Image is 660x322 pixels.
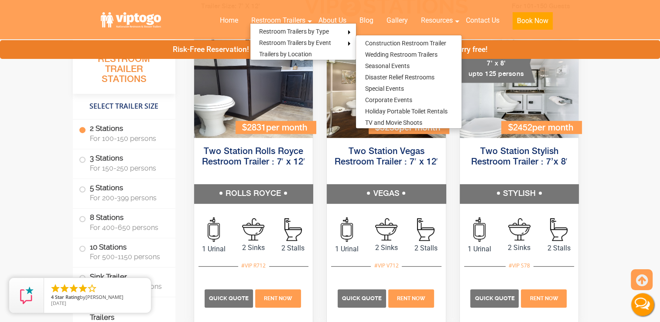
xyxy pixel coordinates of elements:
label: 5 Stations [79,179,169,206]
label: 8 Stations [79,209,169,236]
span: 2 Sinks [366,243,406,253]
span: by [51,295,144,301]
h5: ROLLS ROYCE [194,184,313,203]
span: 1 Urinal [194,244,234,254]
img: Side view of two station restroom trailer with separate doors for males and females [194,38,313,138]
span: per month [532,123,573,133]
h3: All Portable Restroom Trailer Stations [73,41,175,94]
a: Blog [353,11,380,30]
a: Resources [414,11,459,30]
img: Review Rating [18,287,35,304]
span: Quick Quote [342,295,382,301]
span: [DATE] [51,300,66,306]
div: $2831 [236,121,316,134]
a: Restroom Trailers [245,11,312,30]
span: 2 Stalls [406,243,446,253]
span: 2 Sinks [499,243,539,253]
div: #VIP V712 [371,260,401,271]
a: Two Station Rolls Royce Restroom Trailer : 7′ x 12′ [202,147,305,167]
a: Rent Now [254,294,302,302]
img: an icon of urinal [341,217,353,242]
a: Trailers by Location [250,48,321,60]
span: Quick Quote [209,295,249,301]
div: #VIP R712 [238,260,269,271]
img: an icon of sink [242,218,264,240]
img: an icon of urinal [208,217,220,242]
span: For 200-399 persons [90,194,165,202]
img: an icon of Stall [284,218,302,241]
img: A mini restroom trailer with two separate stations and separate doors for males and females [460,38,579,138]
a: Restroom Trailers by Type [250,26,338,37]
img: an icon of sink [375,218,397,240]
li:  [87,283,97,294]
label: 3 Stations [79,149,169,176]
span: 1 Urinal [327,244,366,254]
span: 2 Stalls [273,243,313,253]
span: per month [399,123,440,133]
span: 1 Urinal [460,244,499,254]
label: Sink Trailer [79,267,169,295]
label: 2 Stations [79,120,169,147]
button: Book Now [513,12,553,30]
h4: Select Trailer Size [73,98,175,115]
div: #VIP S78 [506,260,533,271]
a: Two Station Vegas Restroom Trailer : 7′ x 12′ [335,147,438,167]
span: 2 Sinks [233,243,273,253]
span: 2 Stalls [539,243,579,253]
a: Wedding Restroom Trailers [356,49,446,60]
a: Gallery [380,11,414,30]
div: Mini 7' x 8' upto 125 persons [460,45,535,83]
h5: STYLISH [460,184,579,203]
a: Quick Quote [470,294,520,302]
span: Rent Now [397,295,425,301]
a: Holiday Portable Toilet Rentals [356,106,456,117]
a: Seasonal Events [356,60,418,72]
span: For 400-650 persons [90,223,165,232]
a: Book Now [506,11,559,35]
a: Corporate Events [356,94,421,106]
a: About Us [312,11,353,30]
h5: VEGAS [327,184,446,203]
label: 10 Stations [79,238,169,265]
img: an icon of sink [508,218,530,240]
a: Two Station Stylish Restroom Trailer : 7’x 8′ [471,147,567,167]
a: Construction Restroom Trailer [356,38,455,49]
span: Rent Now [530,295,558,301]
a: Special Events [356,83,412,94]
span: per month [266,123,307,133]
img: an icon of urinal [473,217,486,242]
span: For 150-250 persons [90,164,165,172]
button: Live Chat [625,287,660,322]
span: Quick Quote [475,295,514,301]
a: TV and Movie Shoots [356,117,431,128]
span: Star Rating [55,294,80,300]
li:  [59,283,70,294]
span: 4 [51,294,54,300]
span: For 500-1150 persons [90,253,165,261]
a: Contact Us [459,11,506,30]
a: Disaster Relief Restrooms [356,72,443,83]
div: $2452 [501,121,581,134]
a: Home [213,11,245,30]
span: For 100-150 persons [90,134,165,143]
span: Rent Now [264,295,292,301]
li:  [78,283,88,294]
img: an icon of Stall [417,218,434,241]
a: Quick Quote [205,294,254,302]
a: Rent Now [387,294,435,302]
li:  [68,283,79,294]
a: Quick Quote [338,294,387,302]
img: an icon of Stall [550,218,568,241]
li:  [50,283,61,294]
a: Rent Now [520,294,568,302]
a: Restroom Trailers by Event [250,37,340,48]
span: [PERSON_NAME] [85,294,123,300]
img: Side view of two station restroom trailer with separate doors for males and females [327,38,446,138]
